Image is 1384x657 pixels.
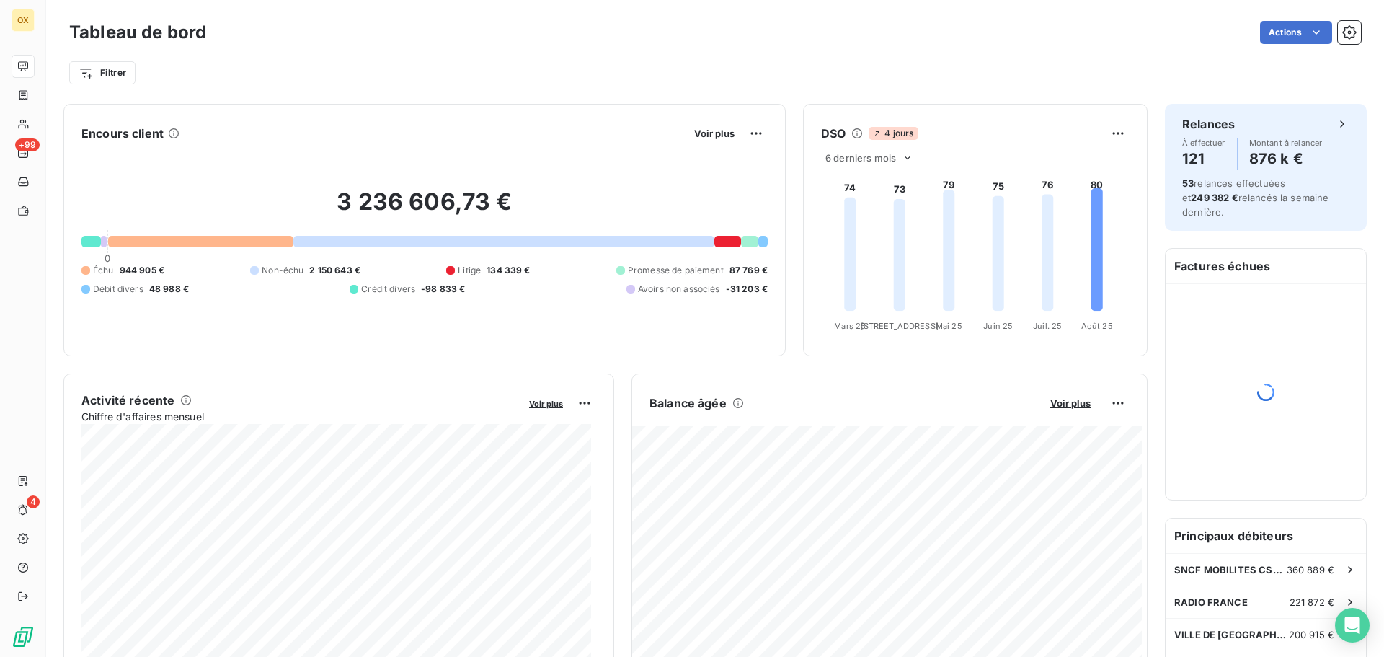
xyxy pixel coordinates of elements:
[487,264,530,277] span: 134 339 €
[1191,192,1238,203] span: 249 382 €
[1289,629,1334,640] span: 200 915 €
[12,625,35,648] img: Logo LeanPay
[821,125,846,142] h6: DSO
[1046,397,1095,410] button: Voir plus
[1182,177,1329,218] span: relances effectuées et relancés la semaine dernière.
[1260,21,1332,44] button: Actions
[12,141,34,164] a: +99
[825,152,896,164] span: 6 derniers mois
[983,321,1013,331] tspan: Juin 25
[1166,249,1366,283] h6: Factures échues
[649,394,727,412] h6: Balance âgée
[869,127,918,140] span: 4 jours
[525,397,567,410] button: Voir plus
[628,264,724,277] span: Promesse de paiement
[361,283,415,296] span: Crédit divers
[529,399,563,409] span: Voir plus
[262,264,303,277] span: Non-échu
[1290,596,1334,608] span: 221 872 €
[936,321,962,331] tspan: Mai 25
[81,392,174,409] h6: Activité récente
[69,19,206,45] h3: Tableau de bord
[1182,177,1194,189] span: 53
[15,138,40,151] span: +99
[638,283,720,296] span: Avoirs non associés
[1182,147,1225,170] h4: 121
[861,321,939,331] tspan: [STREET_ADDRESS]
[1249,138,1323,147] span: Montant à relancer
[93,283,143,296] span: Débit divers
[834,321,866,331] tspan: Mars 25
[1174,564,1287,576] span: SNCF MOBILITES CSP CFO
[1081,321,1113,331] tspan: Août 25
[93,264,114,277] span: Échu
[120,264,164,277] span: 944 905 €
[458,264,481,277] span: Litige
[690,127,739,140] button: Voir plus
[1335,608,1370,643] div: Open Intercom Messenger
[27,495,40,508] span: 4
[1182,115,1235,133] h6: Relances
[1249,147,1323,170] h4: 876 k €
[309,264,360,277] span: 2 150 643 €
[421,283,465,296] span: -98 833 €
[12,9,35,32] div: OX
[1033,321,1062,331] tspan: Juil. 25
[1050,397,1091,409] span: Voir plus
[105,252,110,264] span: 0
[1174,629,1289,640] span: VILLE DE [GEOGRAPHIC_DATA]
[726,283,768,296] span: -31 203 €
[69,61,136,84] button: Filtrer
[694,128,735,139] span: Voir plus
[729,264,768,277] span: 87 769 €
[81,125,164,142] h6: Encours client
[1287,564,1334,576] span: 360 889 €
[81,188,768,231] h2: 3 236 606,73 €
[81,409,519,424] span: Chiffre d'affaires mensuel
[1166,519,1366,553] h6: Principaux débiteurs
[149,283,189,296] span: 48 988 €
[1182,138,1225,147] span: À effectuer
[1174,596,1248,608] span: RADIO FRANCE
